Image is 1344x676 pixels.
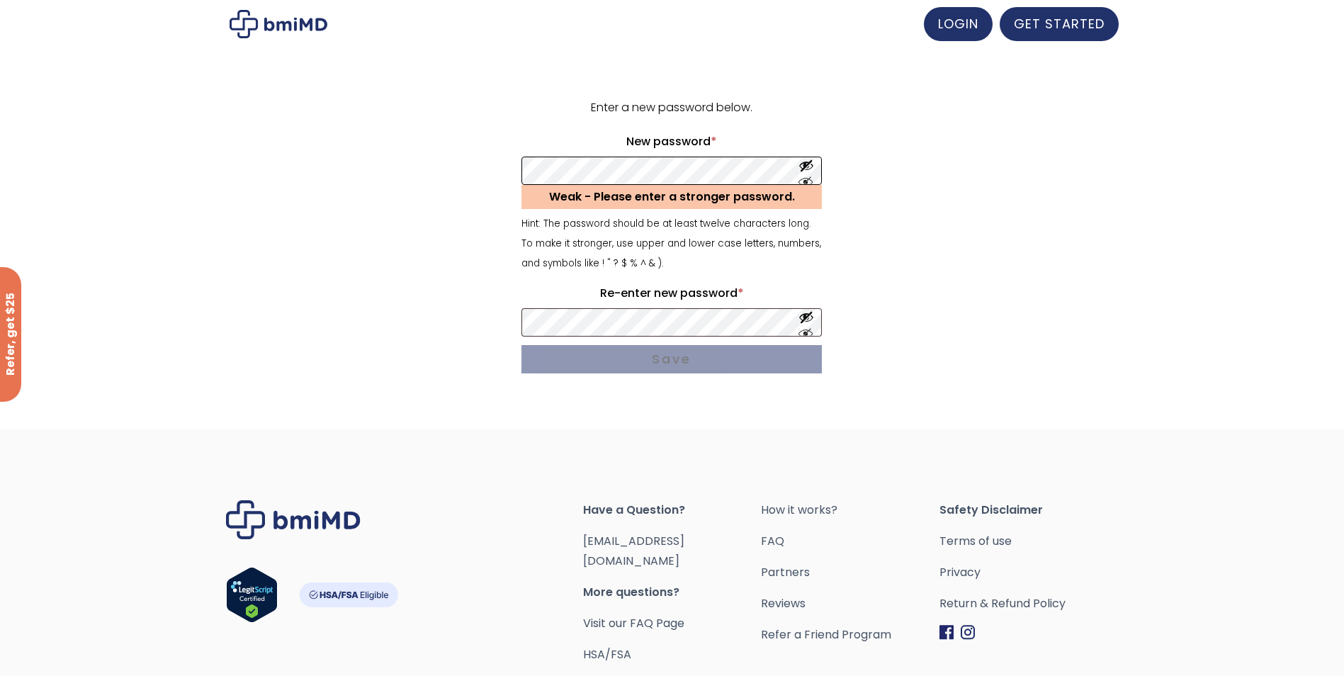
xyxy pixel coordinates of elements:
span: More questions? [583,582,762,602]
img: Facebook [939,625,954,640]
a: Return & Refund Policy [939,594,1118,614]
button: Show password [798,158,814,184]
button: Save [521,345,822,373]
a: Privacy [939,563,1118,582]
a: Reviews [761,594,939,614]
a: Visit our FAQ Page [583,615,684,631]
a: Refer a Friend Program [761,625,939,645]
a: Terms of use [939,531,1118,551]
small: Hint: The password should be at least twelve characters long. To make it stronger, use upper and ... [521,214,822,274]
button: Show password [798,309,814,335]
a: FAQ [761,531,939,551]
a: [EMAIL_ADDRESS][DOMAIN_NAME] [583,533,684,569]
div: Weak - Please enter a stronger password. [521,185,822,209]
a: GET STARTED [1000,7,1119,41]
img: Brand Logo [226,500,361,539]
label: Re-enter new password [521,282,822,305]
img: My account [230,10,327,38]
span: GET STARTED [1014,15,1105,33]
label: New password [521,130,822,153]
a: LOGIN [924,7,993,41]
p: Enter a new password below. [519,98,824,118]
span: Have a Question? [583,500,762,520]
a: How it works? [761,500,939,520]
span: Safety Disclaimer [939,500,1118,520]
a: Partners [761,563,939,582]
a: HSA/FSA [583,646,631,663]
img: HSA-FSA [299,582,398,607]
img: Instagram [961,625,975,640]
span: LOGIN [938,15,978,33]
img: Verify Approval for www.bmimd.com [226,567,278,623]
a: Verify LegitScript Approval for www.bmimd.com [226,567,278,629]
